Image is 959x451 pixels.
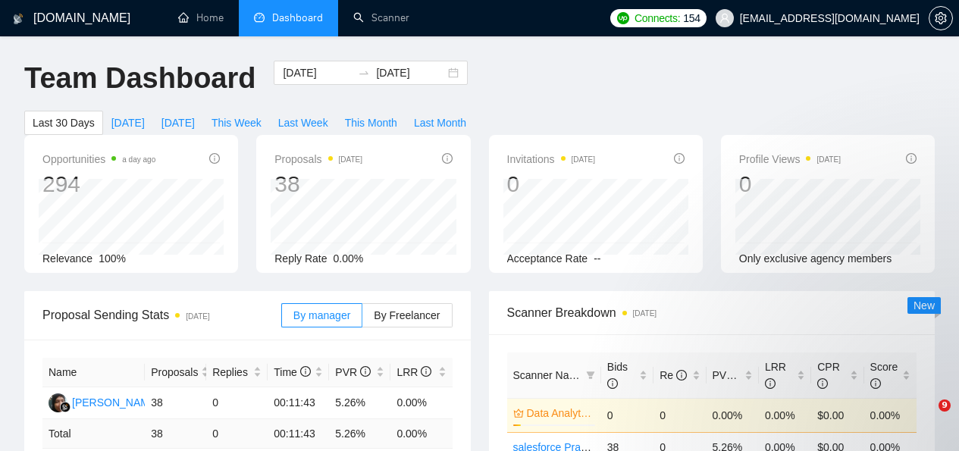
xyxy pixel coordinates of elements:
time: a day ago [122,155,155,164]
td: Total [42,419,145,449]
span: Dashboard [272,11,323,24]
span: info-circle [674,153,685,164]
time: [DATE] [186,312,209,321]
span: to [358,67,370,79]
span: Only exclusive agency members [739,252,892,265]
span: Proposals [151,364,198,381]
time: [DATE] [572,155,595,164]
iframe: Intercom live chat [907,399,944,436]
span: Last 30 Days [33,114,95,131]
td: 0 [653,398,706,432]
span: filter [583,364,598,387]
a: Data Analytics Sandip Active [527,405,592,421]
a: setting [929,12,953,24]
span: Acceptance Rate [507,252,588,265]
span: -- [594,252,600,265]
img: LL [49,393,67,412]
h1: Team Dashboard [24,61,255,96]
span: LRR [396,366,431,378]
input: End date [376,64,445,81]
button: Last 30 Days [24,111,103,135]
span: 0.00% [334,252,364,265]
span: This Month [345,114,397,131]
span: Invitations [507,150,596,168]
span: info-circle [209,153,220,164]
div: 0 [739,170,841,199]
span: info-circle [360,366,371,377]
span: Time [274,366,310,378]
span: Relevance [42,252,92,265]
span: Reply Rate [274,252,327,265]
button: [DATE] [103,111,153,135]
img: gigradar-bm.png [60,402,71,412]
span: Scanner Name [513,369,584,381]
th: Replies [206,358,268,387]
img: upwork-logo.png [617,12,629,24]
time: [DATE] [633,309,657,318]
button: Last Week [270,111,337,135]
div: 38 [274,170,362,199]
td: 0.00% [707,398,759,432]
span: Connects: [635,10,680,27]
span: By Freelancer [374,309,440,321]
td: 0 [601,398,653,432]
td: 0.00% [390,387,452,419]
a: homeHome [178,11,224,24]
span: Scanner Breakdown [507,303,917,322]
button: This Week [203,111,270,135]
span: Replies [212,364,250,381]
th: Name [42,358,145,387]
span: user [719,13,730,23]
div: 294 [42,170,155,199]
span: crown [513,408,524,418]
td: 38 [145,419,206,449]
span: info-circle [607,378,618,389]
span: setting [929,12,952,24]
a: searchScanner [353,11,409,24]
time: [DATE] [816,155,840,164]
td: 0.00 % [390,419,452,449]
span: [DATE] [111,114,145,131]
td: 00:11:43 [268,419,329,449]
span: Proposal Sending Stats [42,305,281,324]
span: filter [586,371,595,380]
span: 100% [99,252,126,265]
button: [DATE] [153,111,203,135]
td: 0.00% [759,398,811,432]
span: 154 [683,10,700,27]
span: info-circle [906,153,917,164]
td: 5.26 % [329,419,390,449]
span: Last Month [414,114,466,131]
span: 9 [939,399,951,412]
span: New [914,299,935,312]
span: This Week [212,114,262,131]
td: 0 [206,419,268,449]
span: PVR [335,366,371,378]
span: Bids [607,361,628,390]
button: This Month [337,111,406,135]
time: [DATE] [339,155,362,164]
td: 0 [206,387,268,419]
span: Opportunities [42,150,155,168]
td: 00:11:43 [268,387,329,419]
span: dashboard [254,12,265,23]
button: setting [929,6,953,30]
img: logo [13,7,24,31]
div: [PERSON_NAME] [72,394,159,411]
a: LL[PERSON_NAME] [49,396,159,408]
input: Start date [283,64,352,81]
div: 0 [507,170,596,199]
span: info-circle [421,366,431,377]
span: swap-right [358,67,370,79]
span: Proposals [274,150,362,168]
span: Re [660,369,687,381]
span: Profile Views [739,150,841,168]
td: 5.26% [329,387,390,419]
button: Last Month [406,111,475,135]
span: [DATE] [161,114,195,131]
td: $0.00 [811,398,863,432]
span: info-circle [442,153,453,164]
span: info-circle [300,366,311,377]
span: By manager [293,309,350,321]
td: 38 [145,387,206,419]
